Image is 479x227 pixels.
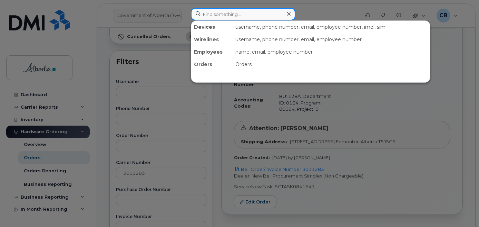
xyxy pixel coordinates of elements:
div: Orders [191,58,233,71]
div: name, email, employee number [233,46,430,58]
input: Find something... [191,8,295,20]
div: Employees [191,46,233,58]
div: Wirelines [191,33,233,46]
div: Orders [233,58,430,71]
div: Devices [191,21,233,33]
div: username, phone number, email, employee number, imei, sim [233,21,430,33]
div: username, phone number, email, employee number [233,33,430,46]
